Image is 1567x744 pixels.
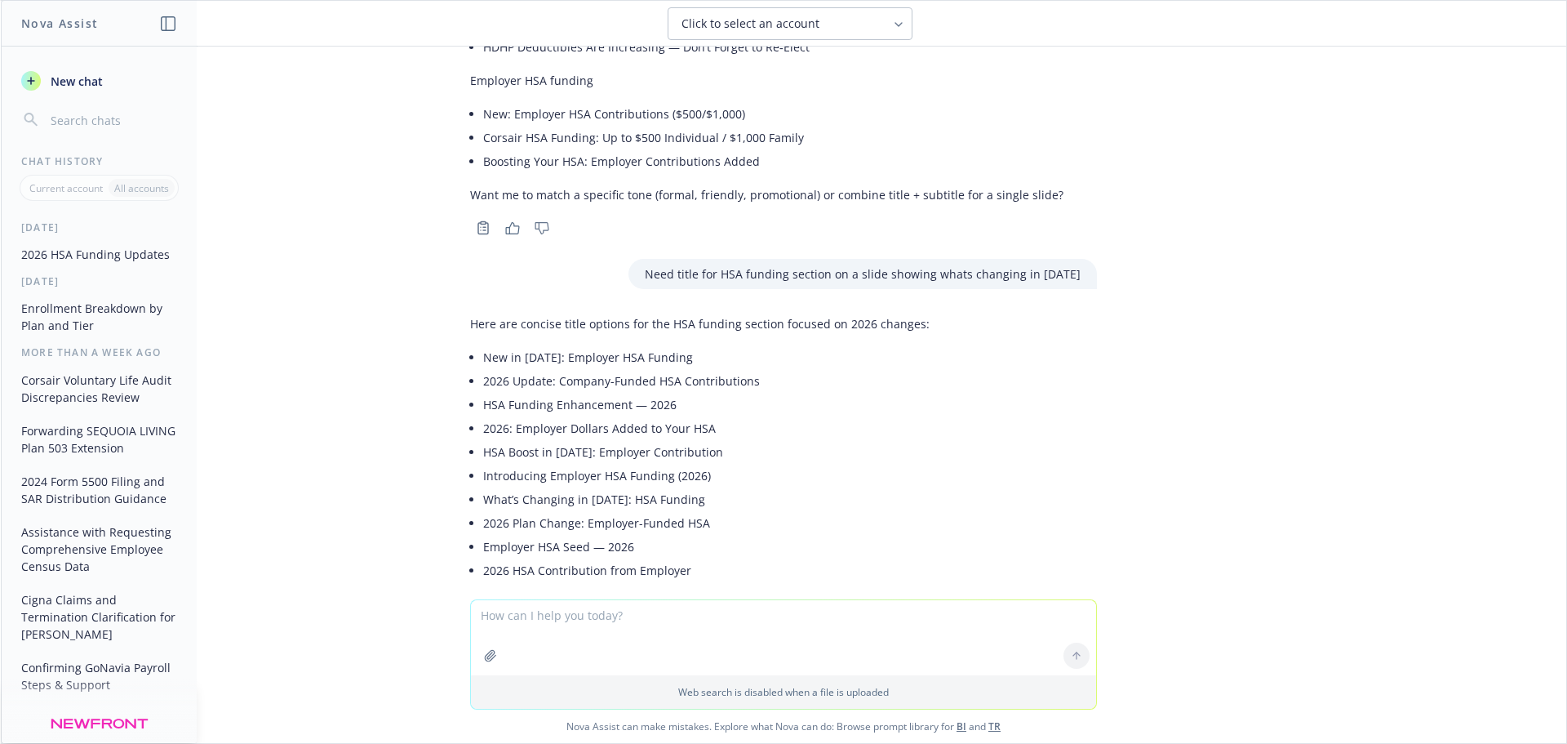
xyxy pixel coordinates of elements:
[483,464,1097,488] li: Introducing Employer HSA Funding (2026)
[483,488,1097,511] li: What’s Changing in [DATE]: HSA Funding
[2,345,197,359] div: More than a week ago
[15,295,184,339] button: Enrollment Breakdown by Plan and Tier
[483,369,1097,393] li: 2026 Update: Company-Funded HSA Contributions
[114,181,169,195] p: All accounts
[15,66,184,96] button: New chat
[47,73,103,90] span: New chat
[483,345,1097,369] li: New in [DATE]: Employer HSA Funding
[988,719,1001,733] a: TR
[483,126,1063,149] li: Corsair HSA Funding: Up to $500 Individual / $1,000 Family
[668,7,912,40] button: Click to select an account
[483,511,1097,535] li: 2026 Plan Change: Employer-Funded HSA
[15,241,184,268] button: 2026 HSA Funding Updates
[15,519,184,580] button: Assistance with Requesting Comprehensive Employee Census Data
[15,468,184,512] button: 2024 Form 5500 Filing and SAR Distribution Guidance
[470,315,1097,332] p: Here are concise title options for the HSA funding section focused on 2026 changes:
[2,154,197,168] div: Chat History
[481,685,1086,699] p: Web search is disabled when a file is uploaded
[470,595,1097,630] p: If you want, I can tailor to a formal vs. friendly tone, or add a subtitle with specifics (e.g., ...
[15,586,184,648] button: Cigna Claims and Termination Clarification for [PERSON_NAME]
[15,654,184,698] button: Confirming GoNavia Payroll Steps & Support
[483,417,1097,440] li: 2026: Employer Dollars Added to Your HSA
[645,265,1081,283] p: Need title for HSA funding section on a slide showing whats changing in [DATE]
[483,559,1097,582] li: 2026 HSA Contribution from Employer
[529,216,555,239] button: Thumbs down
[470,72,1063,89] p: Employer HSA funding
[2,221,197,234] div: [DATE]
[29,181,103,195] p: Current account
[483,440,1097,464] li: HSA Boost in [DATE]: Employer Contribution
[21,15,98,32] h1: Nova Assist
[2,274,197,288] div: [DATE]
[957,719,966,733] a: BI
[470,186,1063,203] p: Want me to match a specific tone (formal, friendly, promotional) or combine title + subtitle for ...
[483,393,1097,417] li: HSA Funding Enhancement — 2026
[47,109,177,131] input: Search chats
[483,149,1063,173] li: Boosting Your HSA: Employer Contributions Added
[483,102,1063,126] li: New: Employer HSA Contributions ($500/$1,000)
[476,221,491,235] svg: Copy to clipboard
[7,710,1560,743] span: Nova Assist can make mistakes. Explore what Nova can do: Browse prompt library for and
[15,417,184,461] button: Forwarding SEQUOIA LIVING Plan 503 Extension
[483,35,1063,59] li: HDHP Deductibles Are Increasing — Don’t Forget to Re‑Elect
[15,367,184,411] button: Corsair Voluntary Life Audit Discrepancies Review
[681,16,819,32] span: Click to select an account
[483,535,1097,559] li: Employer HSA Seed — 2026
